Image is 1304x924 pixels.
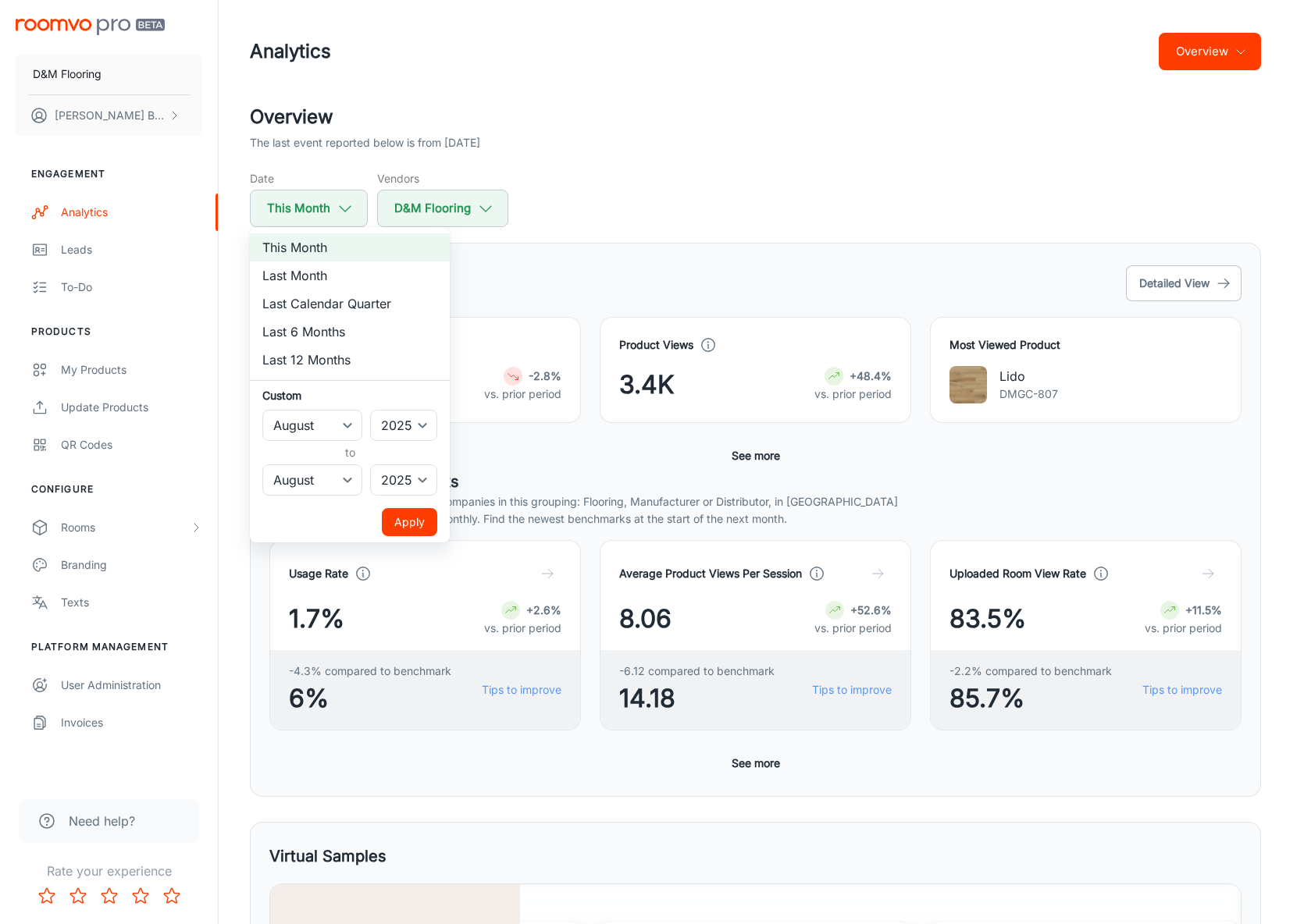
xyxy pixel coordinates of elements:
[250,233,450,261] li: This Month
[265,444,434,461] h6: to
[250,318,450,346] li: Last 6 Months
[250,261,450,290] li: Last Month
[262,387,437,403] h6: Custom
[250,290,450,318] li: Last Calendar Quarter
[250,346,450,374] li: Last 12 Months
[382,508,437,536] button: Apply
